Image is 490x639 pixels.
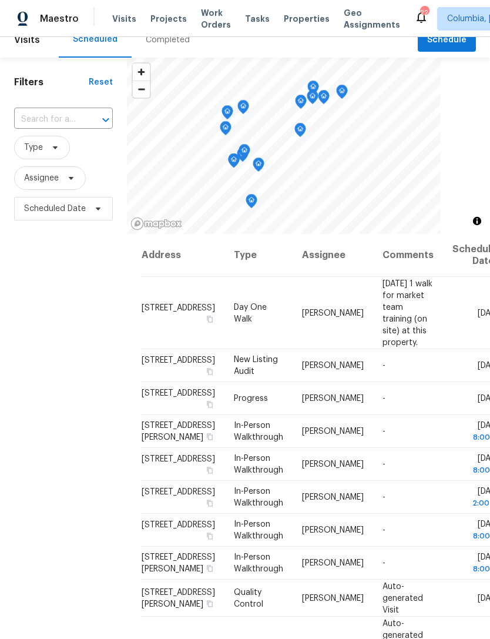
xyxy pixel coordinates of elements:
[302,526,364,534] span: [PERSON_NAME]
[204,531,215,541] button: Copy Address
[302,493,364,501] span: [PERSON_NAME]
[418,28,476,52] button: Schedule
[234,303,267,323] span: Day One Walk
[142,588,215,608] span: [STREET_ADDRESS][PERSON_NAME]
[98,112,114,128] button: Open
[336,85,348,103] div: Map marker
[112,13,136,25] span: Visits
[204,399,215,410] button: Copy Address
[204,563,215,574] button: Copy Address
[24,172,59,184] span: Assignee
[201,7,231,31] span: Work Orders
[382,279,432,346] span: [DATE] 1 walk for market team training (on site) at this property.
[307,81,319,99] div: Map marker
[228,153,240,172] div: Map marker
[302,394,364,403] span: [PERSON_NAME]
[318,90,330,108] div: Map marker
[150,13,187,25] span: Projects
[142,303,215,312] span: [STREET_ADDRESS]
[470,214,484,228] button: Toggle attribution
[89,76,113,88] div: Reset
[302,594,364,602] span: [PERSON_NAME]
[130,217,182,230] a: Mapbox homepage
[204,313,215,324] button: Copy Address
[234,520,283,540] span: In-Person Walkthrough
[302,309,364,317] span: [PERSON_NAME]
[204,465,215,476] button: Copy Address
[224,234,293,277] th: Type
[382,394,385,403] span: -
[142,553,215,573] span: [STREET_ADDRESS][PERSON_NAME]
[302,427,364,436] span: [PERSON_NAME]
[294,123,306,141] div: Map marker
[234,454,283,474] span: In-Person Walkthrough
[24,203,86,215] span: Scheduled Date
[141,234,224,277] th: Address
[127,58,441,234] canvas: Map
[234,394,268,403] span: Progress
[307,90,318,108] div: Map marker
[204,498,215,508] button: Copy Address
[234,356,278,376] span: New Listing Audit
[142,488,215,496] span: [STREET_ADDRESS]
[302,362,364,370] span: [PERSON_NAME]
[142,389,215,397] span: [STREET_ADDRESS]
[284,13,330,25] span: Properties
[246,194,257,212] div: Map marker
[382,362,385,370] span: -
[146,34,190,46] div: Completed
[204,366,215,377] button: Copy Address
[293,234,373,277] th: Assignee
[14,76,89,88] h1: Filters
[253,158,264,176] div: Map marker
[142,455,215,463] span: [STREET_ADDRESS]
[133,81,150,98] button: Zoom out
[245,15,270,23] span: Tasks
[302,559,364,567] span: [PERSON_NAME]
[373,234,443,277] th: Comments
[382,427,385,436] span: -
[237,100,249,118] div: Map marker
[220,121,231,139] div: Map marker
[24,142,43,153] span: Type
[382,526,385,534] span: -
[239,144,250,162] div: Map marker
[73,34,118,45] div: Scheduled
[427,33,466,48] span: Schedule
[133,63,150,81] button: Zoom in
[234,487,283,507] span: In-Person Walkthrough
[237,148,249,166] div: Map marker
[234,588,263,608] span: Quality Control
[382,460,385,469] span: -
[142,421,215,441] span: [STREET_ADDRESS][PERSON_NAME]
[382,493,385,501] span: -
[234,553,283,573] span: In-Person Walkthrough
[420,7,428,19] div: 22
[302,460,364,469] span: [PERSON_NAME]
[295,95,307,113] div: Map marker
[14,111,80,129] input: Search for an address...
[14,27,40,53] span: Visits
[234,421,283,441] span: In-Person Walkthrough
[142,356,215,364] span: [STREET_ADDRESS]
[344,7,400,31] span: Geo Assignments
[382,559,385,567] span: -
[204,431,215,442] button: Copy Address
[40,13,79,25] span: Maestro
[474,215,481,228] span: Toggle attribution
[204,598,215,608] button: Copy Address
[221,105,233,123] div: Map marker
[142,521,215,529] span: [STREET_ADDRESS]
[382,582,423,614] span: Auto-generated Visit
